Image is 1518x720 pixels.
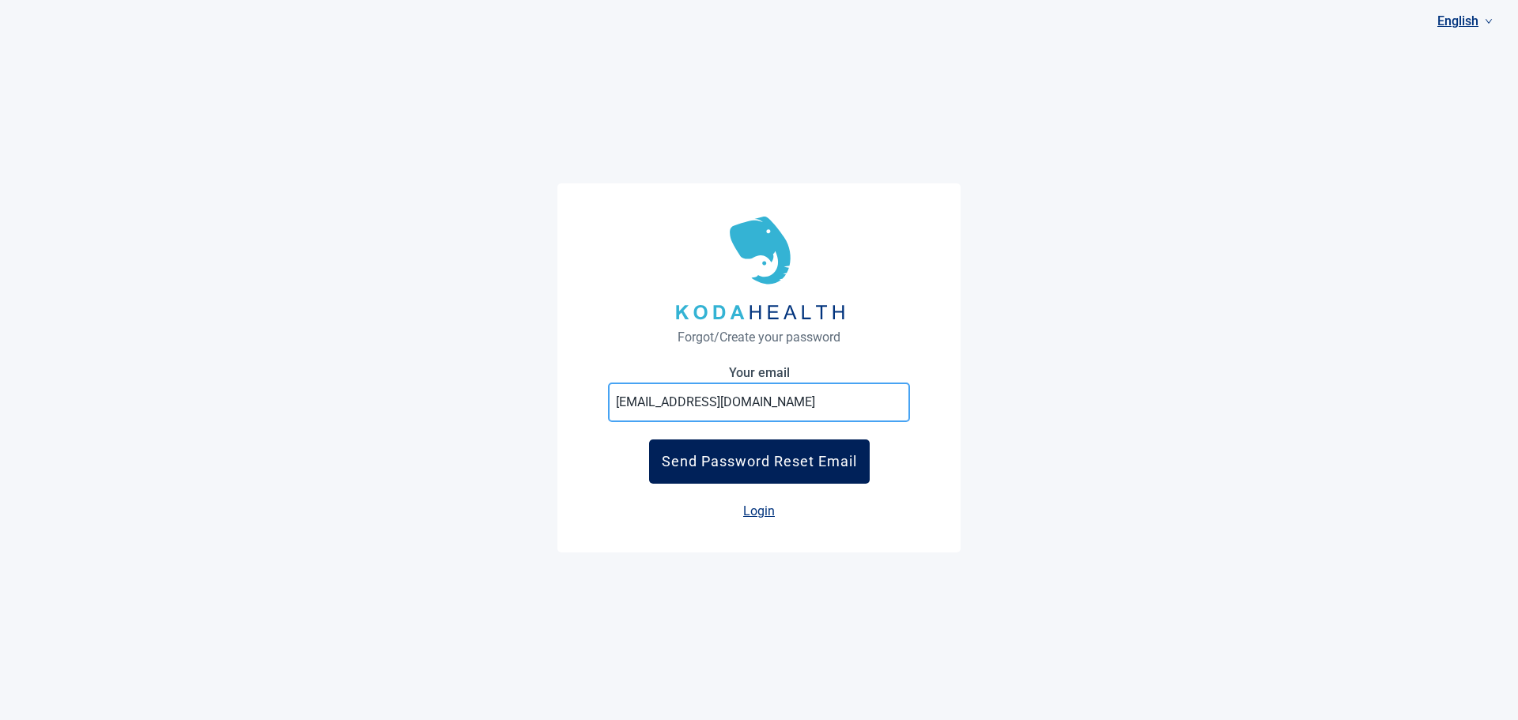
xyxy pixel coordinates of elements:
span: down [1485,17,1493,25]
label: Your email [608,365,910,380]
div: Send Password Reset Email [662,453,857,469]
a: Current language: English [1431,8,1499,34]
button: Send Password Reset Email [649,439,870,484]
div: Forgot/Create your password [623,327,895,347]
a: Login [743,503,775,518]
img: logo-light-bg-DHcWffvx.svg [669,209,849,327]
